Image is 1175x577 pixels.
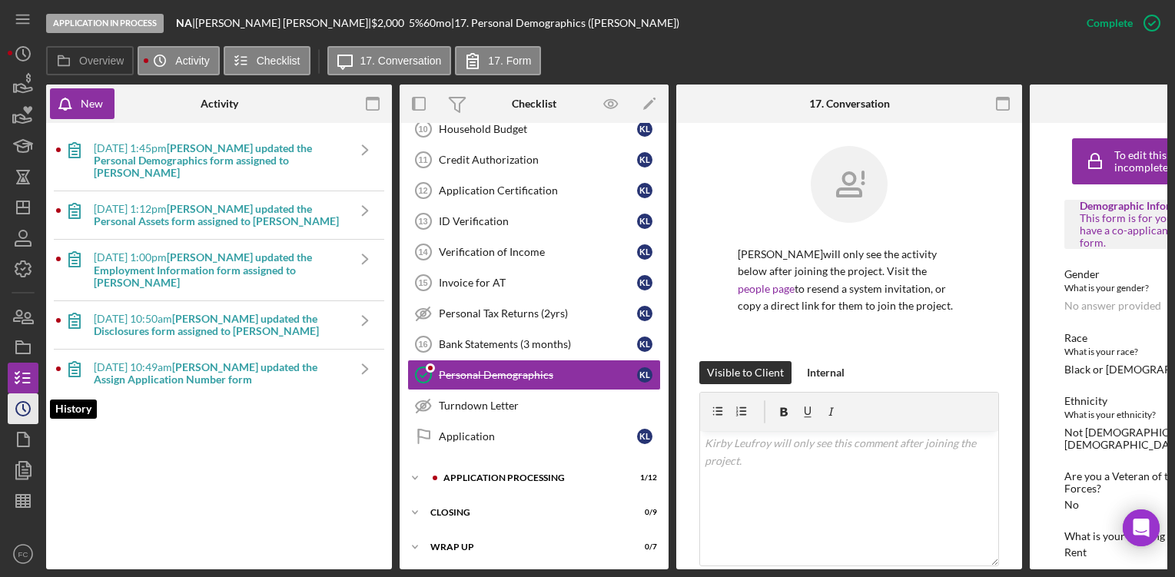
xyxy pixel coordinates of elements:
a: ApplicationKL [407,421,661,452]
div: No [1064,499,1079,511]
div: K L [637,152,652,167]
b: NA [176,16,192,29]
div: Open Intercom Messenger [1123,509,1160,546]
button: Activity [138,46,219,75]
div: Checklist [512,98,556,110]
div: 0 / 9 [629,508,657,517]
b: [PERSON_NAME] updated the Assign Application Number form [94,360,317,386]
div: Turndown Letter [439,400,660,412]
a: [DATE] 10:49am[PERSON_NAME] updated the Assign Application Number form [55,350,384,397]
p: [PERSON_NAME] will only see the activity below after joining the project. Visit the to resend a s... [738,246,961,315]
div: ID Verification [439,215,637,227]
button: FC [8,539,38,569]
div: 1 / 12 [629,473,657,482]
a: [DATE] 1:12pm[PERSON_NAME] updated the Personal Assets form assigned to [PERSON_NAME] [55,191,384,239]
tspan: 15 [418,278,427,287]
div: K L [637,429,652,444]
label: 17. Form [488,55,531,67]
div: Credit Authorization [439,154,637,166]
div: Rent [1064,546,1087,559]
tspan: 14 [418,247,428,257]
div: [DATE] 10:49am [94,361,346,386]
a: 14Verification of IncomeKL [407,237,661,267]
div: 0 / 7 [629,542,657,552]
div: 17. Conversation [809,98,890,110]
div: [PERSON_NAME] [PERSON_NAME] | [195,17,371,29]
tspan: 12 [418,186,427,195]
div: Application In Process [46,14,164,33]
button: Overview [46,46,134,75]
div: No answer provided [1064,300,1161,312]
div: Application [439,430,637,443]
div: K L [637,214,652,229]
a: 11Credit AuthorizationKL [407,144,661,175]
button: 17. Conversation [327,46,452,75]
b: [PERSON_NAME] updated the Personal Demographics form assigned to [PERSON_NAME] [94,141,312,179]
div: Internal [807,361,845,384]
a: 12Application CertificationKL [407,175,661,206]
div: Closing [430,508,619,517]
a: Personal Tax Returns (2yrs)KL [407,298,661,329]
div: | 17. Personal Demographics ([PERSON_NAME]) [451,17,679,29]
button: 17. Form [455,46,541,75]
div: [DATE] 1:12pm [94,203,346,227]
div: K L [637,337,652,352]
div: Wrap up [430,542,619,552]
label: Overview [79,55,124,67]
text: FC [18,550,28,559]
button: Complete [1071,8,1167,38]
div: K L [637,121,652,137]
div: K L [637,183,652,198]
div: Activity [201,98,238,110]
div: Personal Tax Returns (2yrs) [439,307,637,320]
div: 60 mo [423,17,451,29]
div: Household Budget [439,123,637,135]
button: New [50,88,115,119]
label: Activity [175,55,209,67]
button: Checklist [224,46,310,75]
div: Verification of Income [439,246,637,258]
div: Personal Demographics [439,369,637,381]
div: Invoice for AT [439,277,637,289]
div: Application Certification [439,184,637,197]
div: K L [637,275,652,290]
a: 10Household BudgetKL [407,114,661,144]
div: K L [637,367,652,383]
label: 17. Conversation [360,55,442,67]
a: [DATE] 1:00pm[PERSON_NAME] updated the Employment Information form assigned to [PERSON_NAME] [55,240,384,300]
a: people page [738,282,795,295]
button: Visible to Client [699,361,792,384]
div: New [81,88,103,119]
div: Application Processing [443,473,619,482]
div: Visible to Client [707,361,784,384]
div: 5 % [409,17,423,29]
a: Personal DemographicsKL [407,360,661,390]
tspan: 13 [418,217,427,226]
span: $2,000 [371,16,404,29]
tspan: 10 [418,124,427,134]
b: [PERSON_NAME] updated the Personal Assets form assigned to [PERSON_NAME] [94,202,339,227]
div: K L [637,306,652,321]
tspan: 16 [418,340,427,349]
a: 16Bank Statements (3 months)KL [407,329,661,360]
button: Internal [799,361,852,384]
div: Bank Statements (3 months) [439,338,637,350]
a: Turndown Letter [407,390,661,421]
div: K L [637,244,652,260]
tspan: 11 [418,155,427,164]
b: [PERSON_NAME] updated the Employment Information form assigned to [PERSON_NAME] [94,250,312,288]
a: [DATE] 10:50am[PERSON_NAME] updated the Disclosures form assigned to [PERSON_NAME] [55,301,384,349]
label: Checklist [257,55,300,67]
div: [DATE] 1:00pm [94,251,346,288]
b: [PERSON_NAME] updated the Disclosures form assigned to [PERSON_NAME] [94,312,319,337]
div: Complete [1087,8,1133,38]
a: 15Invoice for ATKL [407,267,661,298]
a: [DATE] 1:45pm[PERSON_NAME] updated the Personal Demographics form assigned to [PERSON_NAME] [55,131,384,191]
div: | [176,17,195,29]
div: [DATE] 1:45pm [94,142,346,179]
a: 13ID VerificationKL [407,206,661,237]
div: [DATE] 10:50am [94,313,346,337]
